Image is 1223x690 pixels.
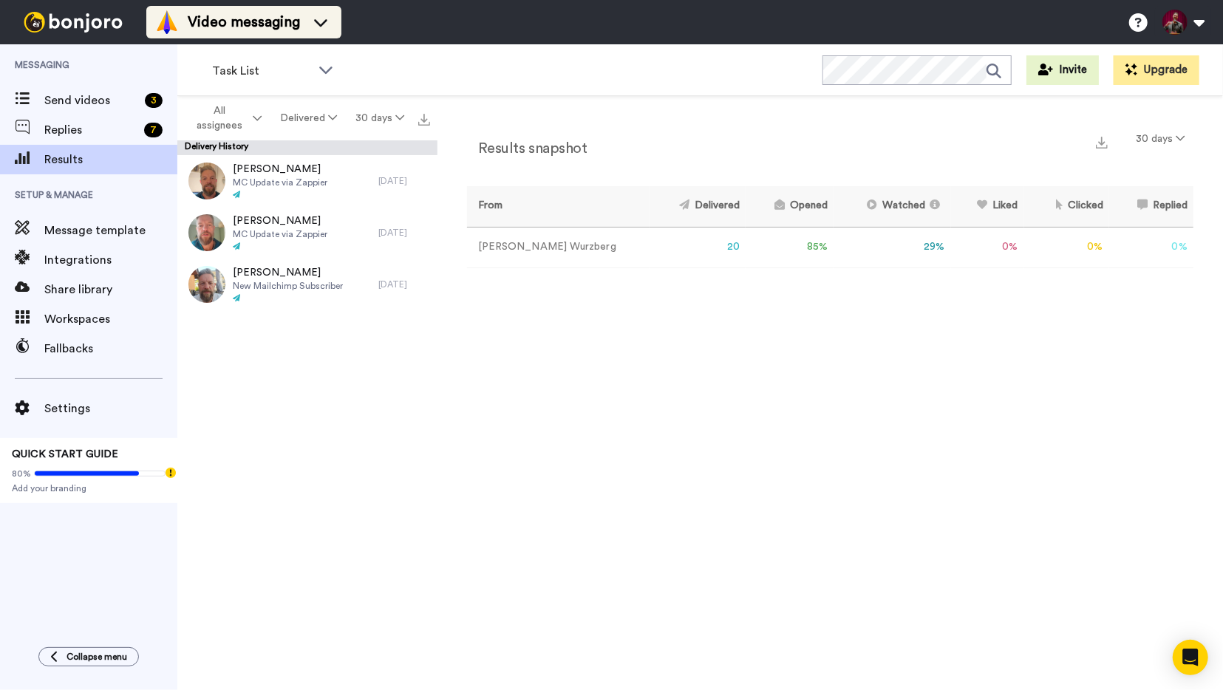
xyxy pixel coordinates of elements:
button: All assignees [180,98,270,139]
div: Tooltip anchor [164,466,177,479]
th: Clicked [1024,186,1109,227]
button: 30 days [1127,126,1193,152]
span: Collapse menu [67,651,127,663]
button: Invite [1026,55,1099,85]
th: Delivered [650,186,746,227]
td: 20 [650,227,746,267]
button: Export a summary of each team member’s results that match this filter now. [1091,131,1112,152]
img: d0f995e0-f9f6-4d1c-9a19-3e1950b9423b-thumb.jpg [188,214,225,251]
td: 85 % [746,227,834,267]
span: QUICK START GUIDE [12,449,118,460]
img: vm-color.svg [155,10,179,34]
span: Integrations [44,251,177,269]
th: Liked [951,186,1024,227]
span: 80% [12,468,31,479]
span: New Mailchimp Subscriber [233,280,343,292]
button: Upgrade [1114,55,1199,85]
span: [PERSON_NAME] [233,162,327,177]
div: [DATE] [378,279,430,290]
div: [DATE] [378,227,430,239]
img: 18435292-2a0d-432b-8a4a-6af0e580265f-thumb.jpg [188,266,225,303]
span: Results [44,151,177,168]
a: [PERSON_NAME]MC Update via Zappier[DATE] [177,155,437,207]
img: bj-logo-header-white.svg [18,12,129,33]
button: 30 days [347,105,414,131]
span: Add your branding [12,482,166,494]
a: [PERSON_NAME]MC Update via Zappier[DATE] [177,207,437,259]
button: Export all results that match these filters now. [414,107,435,129]
img: export.svg [418,114,430,126]
img: export.svg [1096,137,1108,148]
td: [PERSON_NAME] Wurzberg [467,227,650,267]
span: Message template [44,222,177,239]
span: Fallbacks [44,340,177,358]
span: Workspaces [44,310,177,328]
span: All assignees [190,103,250,133]
td: 0 % [1024,227,1109,267]
span: Share library [44,281,177,298]
span: Replies [44,121,138,139]
h2: Results snapshot [467,140,587,157]
a: [PERSON_NAME]New Mailchimp Subscriber[DATE] [177,259,437,310]
div: 3 [145,93,163,108]
div: Delivery History [177,140,437,155]
span: [PERSON_NAME] [233,265,343,280]
span: Video messaging [188,12,300,33]
th: Watched [834,186,951,227]
span: Settings [44,400,177,417]
div: [DATE] [378,175,430,187]
th: Replied [1109,186,1193,227]
span: [PERSON_NAME] [233,214,327,228]
td: 0 % [1109,227,1193,267]
button: Collapse menu [38,647,139,666]
div: 7 [144,123,163,137]
td: 29 % [834,227,951,267]
th: From [467,186,650,227]
td: 0 % [951,227,1024,267]
span: Task List [212,62,311,80]
span: MC Update via Zappier [233,228,327,240]
span: MC Update via Zappier [233,177,327,188]
span: Send videos [44,92,139,109]
button: Delivered [270,105,346,131]
img: 6ada02be-1157-4c09-b3f1-16707f120504-thumb.jpg [188,163,225,199]
div: Open Intercom Messenger [1173,640,1208,675]
th: Opened [746,186,834,227]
